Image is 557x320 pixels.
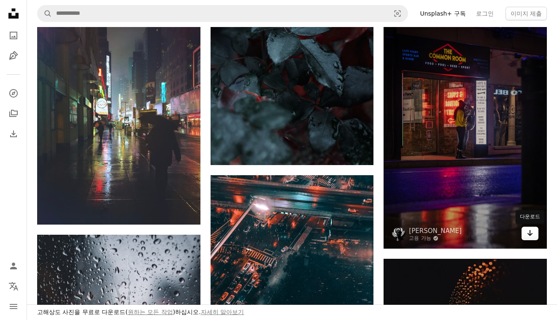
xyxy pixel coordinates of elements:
button: 메뉴 [5,298,22,315]
div: 다운로드 [516,210,544,224]
a: 다운로드 [522,227,538,240]
a: 로그인 / 가입 [5,258,22,274]
a: 원하는 모든 작업 [128,309,173,315]
button: 시각적 검색 [387,5,408,22]
a: [PERSON_NAME] [409,227,462,235]
a: 빨간색과 녹색 잎 식물 [211,39,374,46]
a: 컬렉션 [5,105,22,122]
a: 사진 [5,27,22,44]
a: 홈 — Unsplash [5,5,22,24]
button: 언어 [5,278,22,295]
button: Unsplash 검색 [38,5,52,22]
a: 밤에 보도를 걷는 사람들 [37,119,200,126]
button: 이미지 제출 [506,7,547,20]
a: Unsplash+ 구독 [415,7,470,20]
a: 자세히 알아보기 [201,309,244,315]
img: 밤에 보도를 걷는 사람들 [37,20,200,224]
a: 고층 빌딩 꼭대기에 서 있는 사람 [211,294,374,301]
form: 사이트 전체에서 이미지 찾기 [37,5,408,22]
a: 탐색 [5,85,22,102]
a: 다운로드 내역 [5,125,22,142]
a: 갈색 나무 문 옆에 서 있는 검은 재킷을 입은 남자 [384,122,547,130]
img: Danny Lines의 프로필로 이동 [392,228,406,241]
a: 로그인 [471,7,499,20]
img: 갈색 나무 문 옆에 서 있는 검은 재킷을 입은 남자 [384,4,547,249]
h3: 고해상도 사진을 무료로 다운로드( )하십시오. [37,308,244,317]
a: 일러스트 [5,47,22,64]
a: 고용 가능 [409,235,462,242]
